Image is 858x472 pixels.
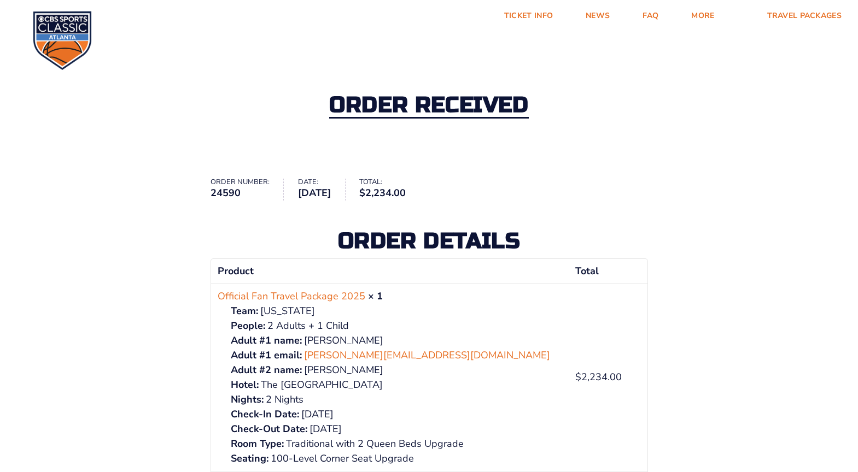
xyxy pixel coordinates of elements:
[211,259,569,284] th: Product
[231,422,307,436] strong: Check-Out Date:
[231,333,302,348] strong: Adult #1 name:
[231,436,563,451] p: Traditional with 2 Queen Beds Upgrade
[211,230,648,252] h2: Order details
[33,11,92,70] img: CBS Sports Classic
[298,179,346,200] li: Date:
[218,289,365,304] a: Official Fan Travel Package 2025
[231,304,258,318] strong: Team:
[211,186,270,200] strong: 24590
[231,377,563,392] p: The [GEOGRAPHIC_DATA]
[231,451,563,466] p: 100-Level Corner Seat Upgrade
[231,392,563,407] p: 2 Nights
[298,186,331,200] strong: [DATE]
[231,422,563,436] p: [DATE]
[304,348,550,363] a: [PERSON_NAME][EMAIL_ADDRESS][DOMAIN_NAME]
[231,348,302,363] strong: Adult #1 email:
[231,333,563,348] p: [PERSON_NAME]
[569,259,647,284] th: Total
[231,436,284,451] strong: Room Type:
[231,363,563,377] p: [PERSON_NAME]
[211,179,284,200] li: Order number:
[231,318,265,333] strong: People:
[359,186,406,199] bdi: 2,234.00
[231,451,269,466] strong: Seating:
[575,370,581,383] span: $
[231,407,299,422] strong: Check-In Date:
[231,377,259,392] strong: Hotel:
[575,370,622,383] bdi: 2,234.00
[231,407,563,422] p: [DATE]
[368,290,383,303] strong: × 1
[231,304,563,318] p: [US_STATE]
[329,94,528,119] h2: Order received
[359,179,420,200] li: Total:
[231,318,563,333] p: 2 Adults + 1 Child
[231,392,264,407] strong: Nights:
[359,186,365,199] span: $
[231,363,302,377] strong: Adult #2 name:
